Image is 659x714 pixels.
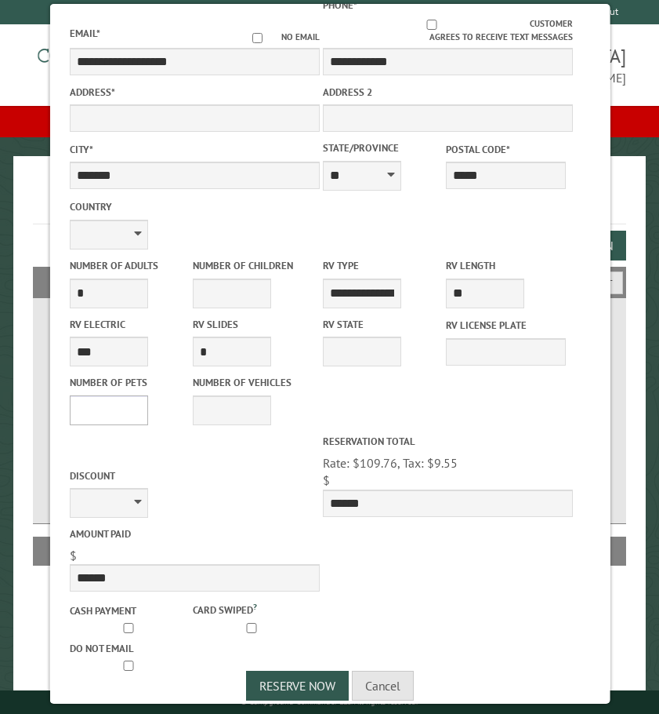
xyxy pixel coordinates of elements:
[33,31,229,92] img: Campground Commander
[333,20,530,30] input: Customer agrees to receive text messages
[69,548,76,563] span: $
[33,181,626,224] h1: Reservations
[352,671,414,701] button: Cancel
[69,85,319,100] label: Address
[69,468,319,483] label: Discount
[322,140,442,155] label: State/Province
[69,603,189,618] label: Cash payment
[322,17,572,44] label: Customer agrees to receive text messages
[69,641,189,656] label: Do not email
[192,317,312,332] label: RV Slides
[69,375,189,390] label: Number of Pets
[192,258,312,273] label: Number of Children
[233,31,319,44] label: No email
[241,697,418,707] small: © Campground Commander LLC. All rights reserved.
[322,317,442,332] label: RV State
[322,258,442,273] label: RV Type
[322,85,572,100] label: Address 2
[246,671,349,701] button: Reserve Now
[192,375,312,390] label: Number of Vehicles
[233,33,281,43] input: No email
[33,267,626,297] h2: Filters
[69,317,189,332] label: RV Electric
[69,199,319,214] label: Country
[445,318,565,333] label: RV License Plate
[69,142,319,157] label: City
[69,258,189,273] label: Number of Adults
[69,526,319,541] label: Amount paid
[192,600,312,617] label: Card swiped
[69,27,100,40] label: Email
[41,537,96,565] th: Site
[445,258,565,273] label: RV Length
[322,472,329,488] span: $
[322,434,572,449] label: Reservation Total
[322,455,457,471] span: Rate: $109.76, Tax: $9.55
[445,142,565,157] label: Postal Code
[252,601,256,612] a: ?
